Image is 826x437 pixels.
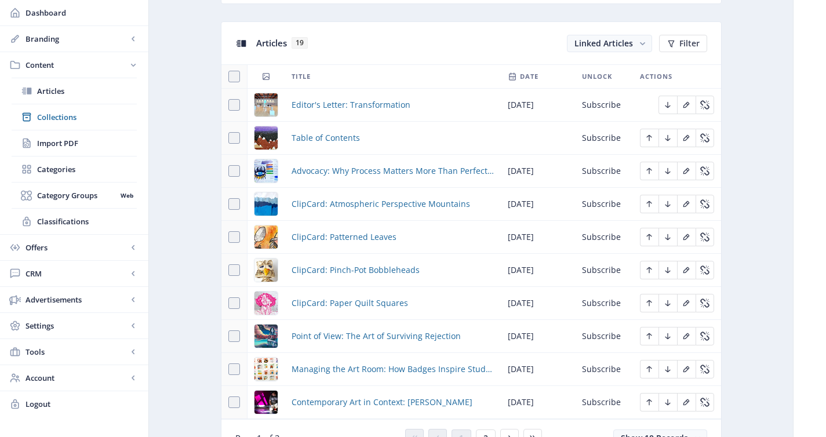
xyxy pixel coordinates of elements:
span: Actions [640,70,672,83]
span: Advertisements [26,294,128,305]
a: Editor's Letter: Transformation [292,98,410,112]
a: Edit page [658,297,677,308]
a: Edit page [658,132,677,143]
img: 534033dc-6b60-4ff6-984e-523683310f26.png [254,126,278,150]
a: Edit page [677,363,696,374]
button: Linked Articles [567,35,652,52]
span: Unlock [582,70,612,83]
td: [DATE] [501,221,575,254]
a: Edit page [677,264,696,275]
a: Edit page [658,330,677,341]
a: Edit page [640,132,658,143]
td: Subscribe [575,287,633,320]
td: [DATE] [501,320,575,353]
span: Articles [37,85,137,97]
a: Edit page [658,99,677,110]
img: c40d4438-3584-440f-a220-81286cf42337.png [254,292,278,315]
img: e26bb1ca-2ab9-4eab-bae3-9a391c31c01f.png [254,225,278,249]
span: Date [520,70,538,83]
td: [DATE] [501,287,575,320]
a: Edit page [696,264,714,275]
span: Categories [37,163,137,175]
td: [DATE] [501,155,575,188]
a: Edit page [696,330,714,341]
a: Edit page [640,396,658,407]
span: 19 [292,37,308,49]
span: ClipCard: Paper Quilt Squares [292,296,408,310]
a: Edit page [677,165,696,176]
td: Subscribe [575,89,633,122]
a: Edit page [658,264,677,275]
a: Edit page [696,231,714,242]
span: Branding [26,33,128,45]
img: 507dd3fd-ef2f-4c8f-8493-d286825616fe.png [254,391,278,414]
a: ClipCard: Patterned Leaves [292,230,396,244]
a: Advocacy: Why Process Matters More Than Perfection [292,164,494,178]
a: Categories [12,156,137,182]
a: Edit page [640,165,658,176]
a: Edit page [696,297,714,308]
a: Managing the Art Room: How Badges Inspire Student Choice [292,362,494,376]
a: Edit page [677,198,696,209]
span: Point of View: The Art of Surviving Rejection [292,329,461,343]
a: ClipCard: Pinch-Pot Bobbleheads [292,263,420,277]
a: Collections [12,104,137,130]
td: Subscribe [575,122,633,155]
span: Filter [679,39,700,48]
a: Edit page [677,132,696,143]
td: [DATE] [501,386,575,419]
a: Edit page [677,231,696,242]
a: Edit page [696,99,714,110]
a: Edit page [696,165,714,176]
img: cf174cc3-7bb9-42ae-9fdc-38e657641f5f.png [254,159,278,183]
a: Edit page [677,297,696,308]
img: dd37b0c8-480a-481d-95ff-5d0964e0514d.png [254,325,278,348]
td: Subscribe [575,386,633,419]
a: Import PDF [12,130,137,156]
span: Account [26,372,128,384]
a: Edit page [640,297,658,308]
a: Edit page [677,99,696,110]
span: Articles [256,37,287,49]
a: Edit page [677,396,696,407]
a: Edit page [640,231,658,242]
span: Title [292,70,311,83]
td: Subscribe [575,188,633,221]
nb-badge: Web [117,190,137,201]
span: Collections [37,111,137,123]
a: Edit page [640,264,658,275]
td: [DATE] [501,188,575,221]
span: Classifications [37,216,137,227]
a: Table of Contents [292,131,360,145]
td: Subscribe [575,320,633,353]
a: Edit page [658,198,677,209]
a: Articles [12,78,137,104]
td: Subscribe [575,254,633,287]
a: Edit page [696,396,714,407]
span: Content [26,59,128,71]
span: Tools [26,346,128,358]
span: Logout [26,398,139,410]
td: [DATE] [501,254,575,287]
td: [DATE] [501,89,575,122]
a: ClipCard: Atmospheric Perspective Mountains [292,197,470,211]
a: Edit page [640,363,658,374]
span: Category Groups [37,190,117,201]
img: 27e7cbfc-404d-44cf-a4c5-7474d643f0ec.png [254,192,278,216]
a: Edit page [696,132,714,143]
td: Subscribe [575,155,633,188]
a: Category GroupsWeb [12,183,137,208]
img: f62855ae-08c7-4923-8019-e59a10bdf608.png [254,358,278,381]
img: 0ae2d9f3-b38e-4365-af03-3d1b91db99b8.png [254,258,278,282]
a: Edit page [677,330,696,341]
a: Edit page [658,363,677,374]
td: [DATE] [501,353,575,386]
span: Dashboard [26,7,139,19]
td: Subscribe [575,221,633,254]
